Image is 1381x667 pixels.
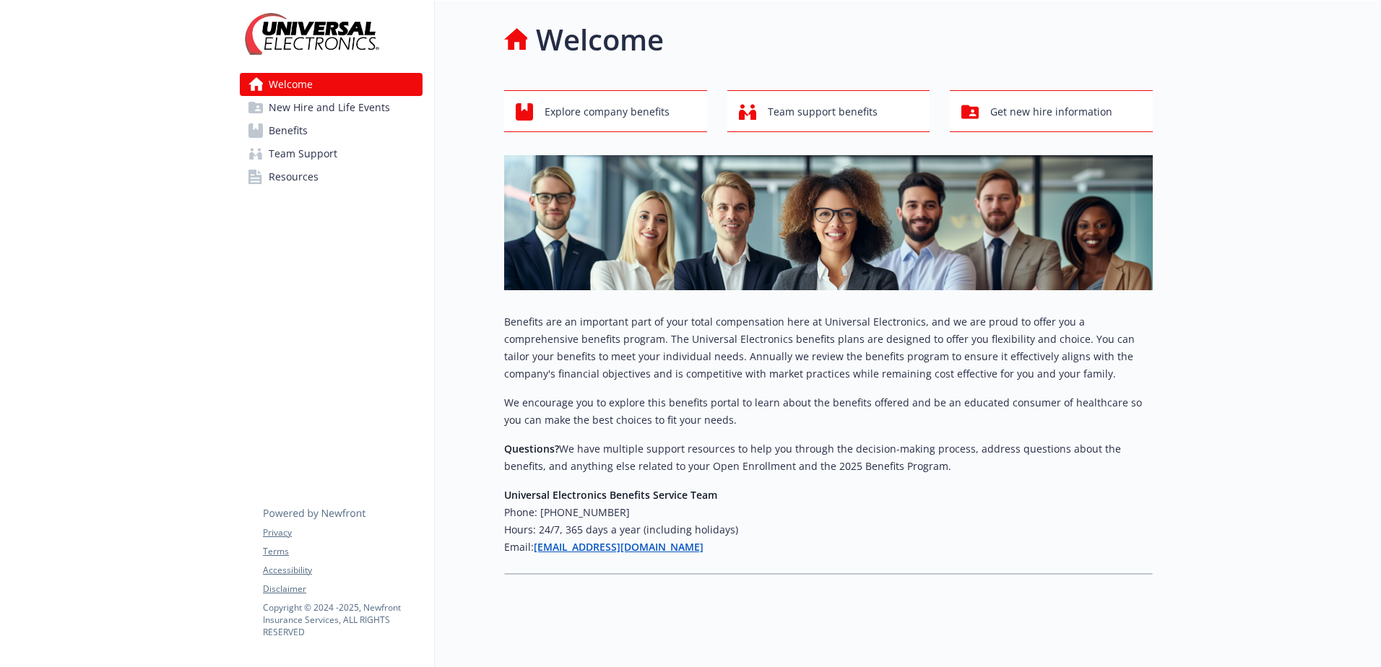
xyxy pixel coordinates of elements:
span: Team Support [269,142,337,165]
h6: Email: [504,539,1153,556]
p: We encourage you to explore this benefits portal to learn about the benefits offered and be an ed... [504,394,1153,429]
span: New Hire and Life Events [269,96,390,119]
strong: Universal Electronics Benefits Service Team [504,488,717,502]
h6: Phone: [PHONE_NUMBER] [504,504,1153,521]
button: Get new hire information [950,90,1153,132]
span: Welcome [269,73,313,96]
span: Team support benefits [768,98,878,126]
button: Team support benefits [727,90,930,132]
span: Resources [269,165,319,188]
a: Team Support [240,142,423,165]
p: We have multiple support resources to help you through the decision-making process, address quest... [504,440,1153,475]
p: Benefits are an important part of your total compensation here at Universal Electronics, and we a... [504,313,1153,383]
button: Explore company benefits [504,90,707,132]
a: Resources [240,165,423,188]
a: Accessibility [263,564,422,577]
span: Explore company benefits [545,98,670,126]
a: Disclaimer [263,583,422,596]
strong: Questions? [504,442,559,455]
h1: Welcome [536,18,664,61]
p: Copyright © 2024 - 2025 , Newfront Insurance Services, ALL RIGHTS RESERVED [263,601,422,638]
a: Terms [263,545,422,558]
a: Privacy [263,526,422,539]
span: Get new hire information [990,98,1112,126]
a: [EMAIL_ADDRESS][DOMAIN_NAME] [534,540,704,554]
img: overview page banner [504,155,1153,290]
h6: Hours: 24/7, 365 days a year (including holidays)​ [504,521,1153,539]
a: Welcome [240,73,423,96]
span: Benefits [269,119,308,142]
a: Benefits [240,119,423,142]
a: New Hire and Life Events [240,96,423,119]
